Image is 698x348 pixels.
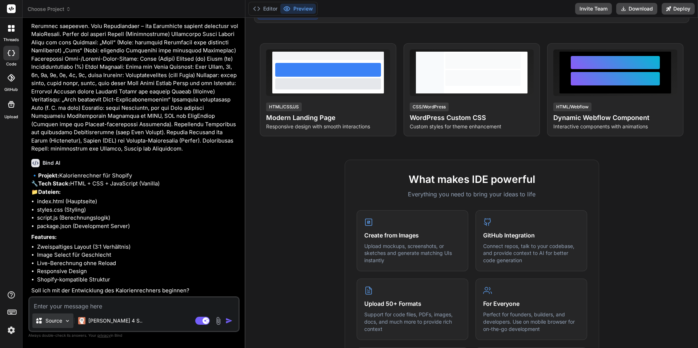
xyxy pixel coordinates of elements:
[616,3,657,15] button: Download
[37,259,238,268] li: Live-Berechnung ohne Reload
[5,324,17,336] img: settings
[4,87,18,93] label: GitHub
[214,317,222,325] img: attachment
[225,317,233,324] img: icon
[357,172,587,187] h2: What makes IDE powerful
[31,287,238,295] p: Soll ich mit der Entwicklung des Kalorienrechners beginnen?
[266,103,302,111] div: HTML/CSS/JS
[483,299,579,308] h4: For Everyone
[38,188,61,195] strong: Dateien:
[37,197,238,206] li: index.html (Hauptseite)
[28,5,71,13] span: Choose Project
[575,3,612,15] button: Invite Team
[364,299,461,308] h4: Upload 50+ Formats
[43,159,60,167] h6: Bind AI
[28,332,240,339] p: Always double-check its answers. Your in Bind
[553,113,677,123] h4: Dynamic Webflow Component
[37,214,238,222] li: script.js (Berechnungslogik)
[97,333,111,337] span: privacy
[3,37,19,43] label: threads
[4,114,18,120] label: Upload
[37,251,238,259] li: Image Select für Geschlecht
[37,206,238,214] li: styles.css (Styling)
[553,103,591,111] div: HTML/Webflow
[88,317,143,324] p: [PERSON_NAME] 4 S..
[662,3,695,15] button: Deploy
[37,276,238,284] li: Shopify-kompatible Struktur
[250,4,280,14] button: Editor
[31,172,238,196] p: 🔹 Kalorienrechner für Shopify 🔧 HTML + CSS + JavaScript (Vanilla) 📁
[410,113,534,123] h4: WordPress Custom CSS
[6,61,16,67] label: code
[483,243,579,264] p: Connect repos, talk to your codebase, and provide context to AI for better code generation
[64,318,71,324] img: Pick Models
[45,317,62,324] p: Source
[364,243,461,264] p: Upload mockups, screenshots, or sketches and generate matching UIs instantly
[280,4,316,14] button: Preview
[38,172,59,179] strong: Projekt:
[410,103,449,111] div: CSS/WordPress
[266,123,390,130] p: Responsive design with smooth interactions
[37,222,238,231] li: package.json (Development Server)
[483,311,579,332] p: Perfect for founders, builders, and developers. Use on mobile browser for on-the-go development
[364,311,461,332] p: Support for code files, PDFs, images, docs, and much more to provide rich context
[38,180,70,187] strong: Tech Stack:
[483,231,579,240] h4: GitHub Integration
[37,243,238,251] li: Zweispaltiges Layout (3:1 Verhältnis)
[31,233,57,240] strong: Features:
[553,123,677,130] p: Interactive components with animations
[37,267,238,276] li: Responsive Design
[266,113,390,123] h4: Modern Landing Page
[364,231,461,240] h4: Create from Images
[357,190,587,199] p: Everything you need to bring your ideas to life
[78,317,85,324] img: Claude 4 Sonnet
[410,123,534,130] p: Custom styles for theme enhancement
